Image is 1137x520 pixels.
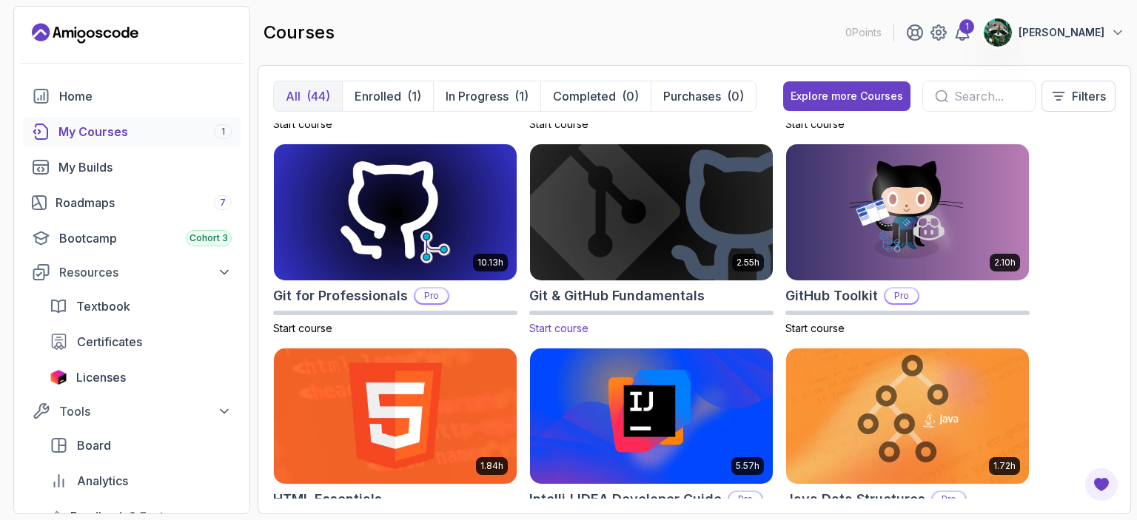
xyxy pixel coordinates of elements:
[651,81,756,111] button: Purchases(0)
[480,460,503,472] p: 1.84h
[23,188,241,217] a: roadmaps
[23,152,241,182] a: builds
[50,370,67,385] img: jetbrains icon
[785,322,845,334] span: Start course
[1084,467,1119,502] button: Open Feedback Button
[273,489,382,510] h2: HTML Essentials
[41,291,241,321] a: textbook
[737,257,759,269] p: 2.55h
[407,87,421,105] div: (1)
[530,348,773,484] img: IntelliJ IDEA Developer Guide card
[41,466,241,496] a: analytics
[786,144,1029,280] img: GitHub Toolkit card
[845,25,882,40] p: 0 Points
[994,257,1016,269] p: 2.10h
[76,297,130,315] span: Textbook
[433,81,540,111] button: In Progress(1)
[41,362,241,392] a: licenses
[77,436,111,454] span: Board
[885,288,918,303] p: Pro
[524,141,779,283] img: Git & GitHub Fundamentals card
[221,126,225,138] span: 1
[306,87,330,105] div: (44)
[1042,81,1116,112] button: Filters
[783,81,910,111] button: Explore more Courses
[56,194,232,212] div: Roadmaps
[342,81,433,111] button: Enrolled(1)
[529,489,722,510] h2: IntelliJ IDEA Developer Guide
[785,489,925,510] h2: Java Data Structures
[273,322,332,334] span: Start course
[785,286,878,306] h2: GitHub Toolkit
[41,327,241,357] a: certificates
[274,81,342,111] button: All(44)
[785,118,845,130] span: Start course
[959,19,974,34] div: 1
[264,21,335,44] h2: courses
[933,492,965,507] p: Pro
[983,18,1125,47] button: user profile image[PERSON_NAME]
[953,24,971,41] a: 1
[663,87,721,105] p: Purchases
[446,87,509,105] p: In Progress
[984,18,1012,47] img: user profile image
[1019,25,1104,40] p: [PERSON_NAME]
[355,87,401,105] p: Enrolled
[477,257,503,269] p: 10.13h
[415,288,448,303] p: Pro
[76,368,126,386] span: Licenses
[23,117,241,146] a: courses
[23,223,241,253] a: bootcamp
[273,286,408,306] h2: Git for Professionals
[993,460,1016,472] p: 1.72h
[77,472,128,490] span: Analytics
[529,322,588,334] span: Start course
[77,333,142,351] span: Certificates
[59,87,232,105] div: Home
[514,87,529,105] div: (1)
[274,348,517,484] img: HTML Essentials card
[41,430,241,460] a: board
[23,81,241,111] a: home
[189,232,228,244] span: Cohort 3
[529,286,705,306] h2: Git & GitHub Fundamentals
[58,123,232,141] div: My Courses
[58,158,232,176] div: My Builds
[23,259,241,286] button: Resources
[736,460,759,472] p: 5.57h
[59,402,232,420] div: Tools
[59,229,232,247] div: Bootcamp
[727,87,744,105] div: (0)
[274,144,517,280] img: Git for Professionals card
[529,118,588,130] span: Start course
[220,197,226,209] span: 7
[622,87,639,105] div: (0)
[729,492,762,507] p: Pro
[273,118,332,130] span: Start course
[32,21,138,45] a: Landing page
[954,87,1023,105] input: Search...
[59,263,232,281] div: Resources
[286,87,301,105] p: All
[540,81,651,111] button: Completed(0)
[23,398,241,425] button: Tools
[1072,87,1106,105] p: Filters
[553,87,616,105] p: Completed
[791,89,903,104] div: Explore more Courses
[786,348,1029,484] img: Java Data Structures card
